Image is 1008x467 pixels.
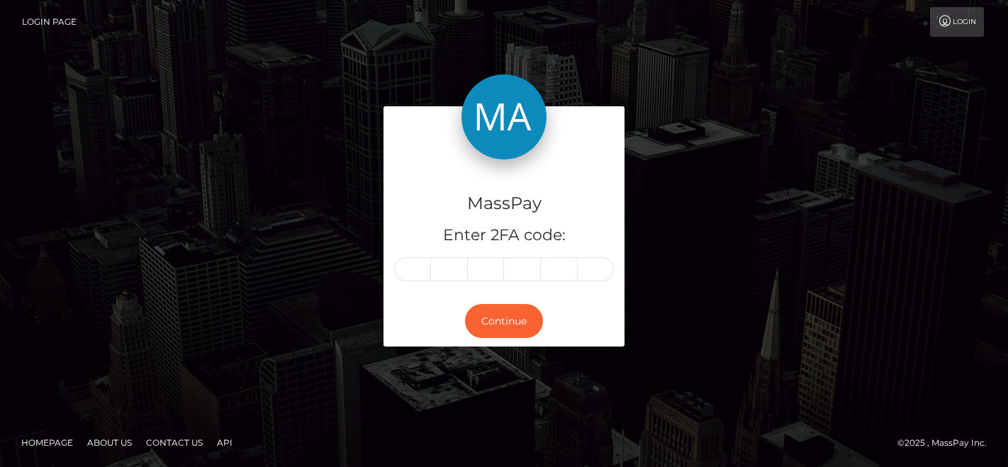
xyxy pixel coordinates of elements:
[394,191,614,216] h4: MassPay
[465,304,543,339] button: Continue
[394,225,614,247] h5: Enter 2FA code:
[897,435,997,451] div: © 2025 , MassPay Inc.
[461,74,547,159] img: MassPay
[211,432,238,454] a: API
[82,432,138,454] a: About Us
[140,432,208,454] a: Contact Us
[16,432,79,454] a: Homepage
[930,7,984,37] a: Login
[22,7,77,37] a: Login Page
